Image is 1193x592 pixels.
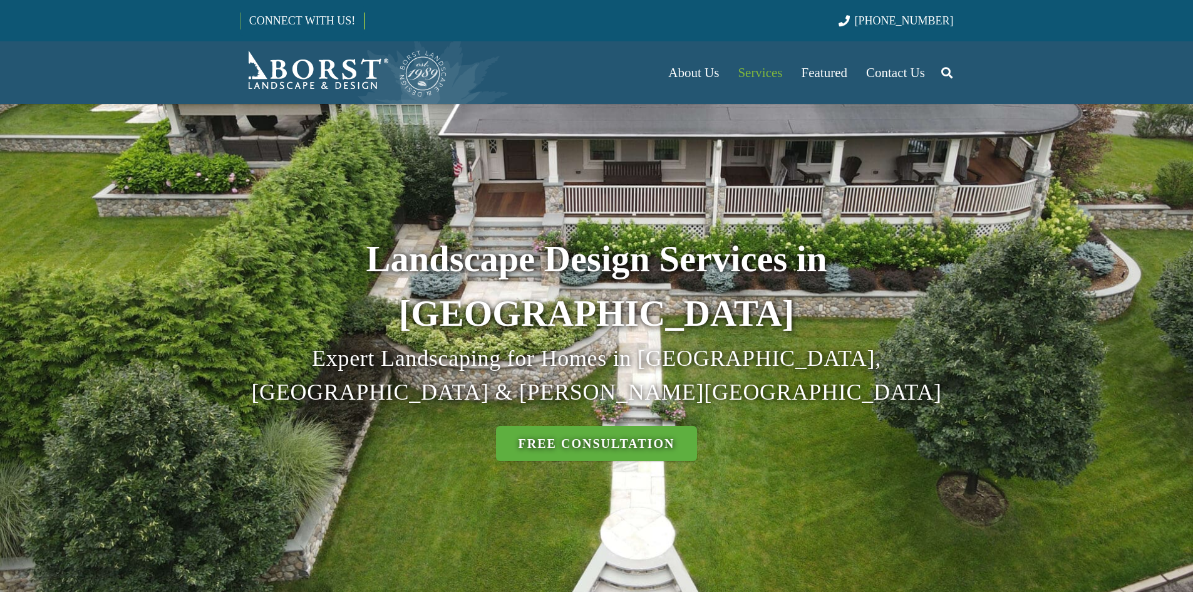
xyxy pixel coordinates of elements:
a: Contact Us [857,41,934,104]
span: Expert Landscaping for Homes in [GEOGRAPHIC_DATA], [GEOGRAPHIC_DATA] & [PERSON_NAME][GEOGRAPHIC_D... [251,346,941,405]
a: CONNECT WITH US! [240,6,364,36]
span: Featured [802,65,847,80]
a: About Us [659,41,728,104]
span: Services [738,65,782,80]
a: Free Consultation [496,426,698,461]
a: Borst-Logo [240,48,448,98]
a: Featured [792,41,857,104]
span: Contact Us [866,65,925,80]
a: Search [934,57,959,88]
span: About Us [668,65,719,80]
a: [PHONE_NUMBER] [839,14,953,27]
span: [PHONE_NUMBER] [855,14,954,27]
a: Services [728,41,792,104]
strong: Landscape Design Services in [GEOGRAPHIC_DATA] [366,239,827,335]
